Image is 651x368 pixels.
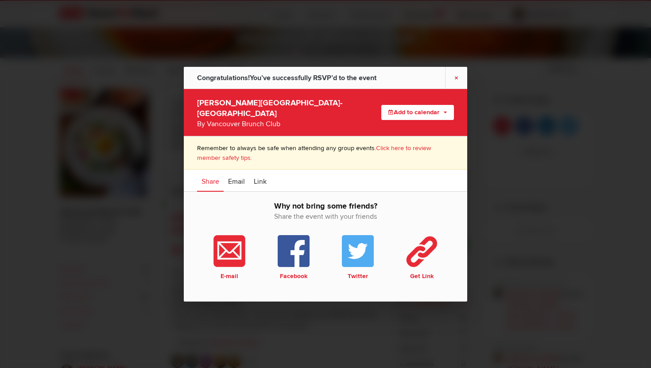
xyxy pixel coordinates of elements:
[197,201,454,231] h2: Why not bring some friends?
[197,66,376,89] div: You’ve successfully RSVP’d to the event
[249,170,271,192] a: Link
[197,235,261,280] a: E-mail
[197,95,351,129] div: [PERSON_NAME][GEOGRAPHIC_DATA]-[GEOGRAPHIC_DATA]
[263,272,324,280] b: Facebook
[261,235,325,280] a: Facebook
[445,66,467,88] a: ×
[325,235,390,280] a: Twitter
[197,170,224,192] a: Share
[199,272,260,280] b: E-mail
[197,118,351,129] div: By Vancouver Brunch Club
[228,177,245,186] span: Email
[197,144,431,161] a: Click here to review member safety tips.
[391,272,452,280] b: Get Link
[197,143,454,162] p: Remember to always be safe when attending any group events.
[327,272,388,280] b: Twitter
[224,170,249,192] a: Email
[381,105,454,120] button: Add to calendar
[254,177,267,186] span: Link
[197,211,454,222] span: Share the event with your friends
[197,73,250,82] span: Congratulations!
[201,177,219,186] span: Share
[390,235,454,280] a: Get Link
